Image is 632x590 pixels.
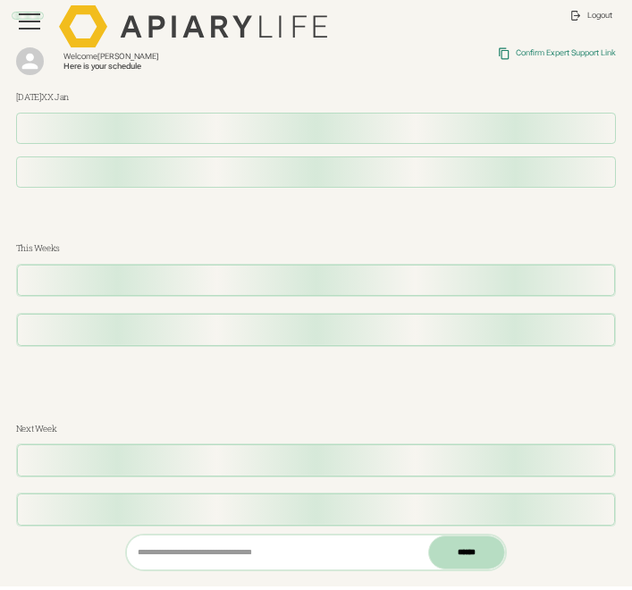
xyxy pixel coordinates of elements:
[16,242,616,256] h3: This Weeks
[16,423,616,436] h3: Next Week
[516,48,616,58] div: Confirm Expert Support Link
[97,52,159,61] span: [PERSON_NAME]
[16,91,616,105] h3: [DATE]
[63,62,338,72] div: Here is your schedule
[41,91,69,103] span: XX Jan
[63,52,338,62] div: Welcome
[561,2,620,29] a: Logout
[587,11,612,21] div: Logout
